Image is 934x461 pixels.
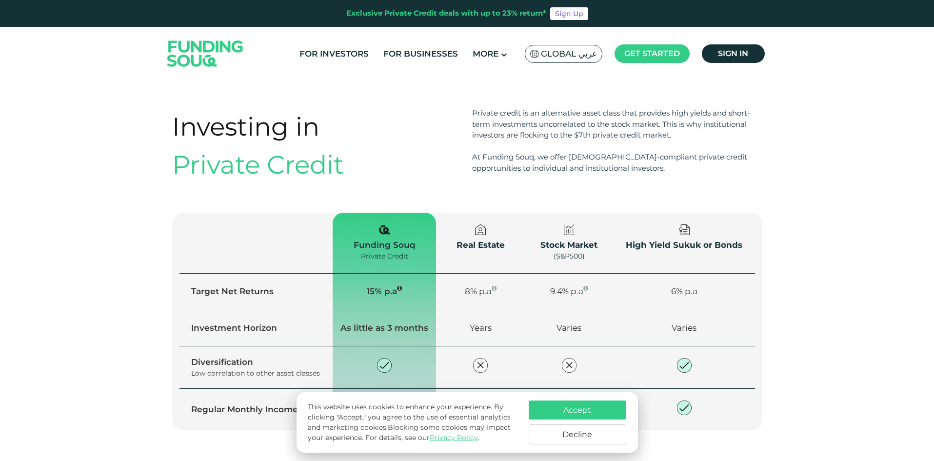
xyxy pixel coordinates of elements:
[679,224,690,235] img: private-check
[381,46,460,62] a: For Businesses
[583,285,588,291] i: Annualised performance for the S&P 500 in the last 50 years
[470,322,492,332] span: Years
[191,368,321,379] div: Low correlation to other asset classes
[430,433,478,442] a: Privacy Policy
[677,358,692,373] img: private-check
[473,49,498,59] span: More
[550,7,588,20] a: Sign Up
[671,286,697,296] span: 6% p.a
[465,286,497,296] span: 8% p.a
[529,401,626,420] button: Accept
[367,286,402,296] span: 15% p.a
[472,152,762,174] div: At Funding Souq, we offer [DEMOGRAPHIC_DATA]-compliant private credit opportunities to individual...
[191,356,321,368] div: Diversification
[541,48,597,60] span: Global عربي
[550,286,588,296] span: 9.4% p.a
[172,108,462,146] div: Investing in
[308,402,518,443] p: This website uses cookies to enhance your experience. By clicking "Accept," you agree to the use ...
[308,423,511,442] span: Blocking some cookies may impact your experience.
[529,424,626,444] button: Decline
[191,285,321,298] div: Target Net Returns
[472,108,762,141] div: Private credit is an alternative asset class that provides high yields and short-term investments...
[172,146,462,184] div: Private Credit
[158,29,253,79] img: Logo
[365,433,479,442] span: For details, see our .
[718,49,748,58] span: Sign in
[344,251,424,261] div: Private Credit
[562,358,576,373] img: private-close
[344,239,424,251] div: Funding Souq
[530,50,539,58] img: SA Flag
[475,224,486,235] img: private-check
[179,388,333,430] td: Regular Monthly Income
[448,239,513,251] div: Real Estate
[537,251,602,261] div: (S&P500)
[625,239,743,251] div: High Yield Sukuk or Bonds
[379,224,390,235] img: private-check
[537,239,602,251] div: Stock Market
[492,285,497,291] i: Average net yield across different sectors
[677,400,692,415] img: private-check
[564,224,575,235] img: private-check
[346,8,546,19] div: Exclusive Private Credit deals with up to 23% return*
[702,44,765,63] a: Sign in
[624,49,680,58] span: Get started
[672,322,696,332] span: Varies
[377,358,392,373] img: private-check
[556,322,581,332] span: Varies
[179,310,333,346] td: Investment Horizon
[397,285,402,291] i: 15% Net yield (expected) by activating Auto Invest
[340,322,428,332] span: As little as 3 months
[473,358,488,373] img: private-close
[297,46,371,62] a: For Investors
